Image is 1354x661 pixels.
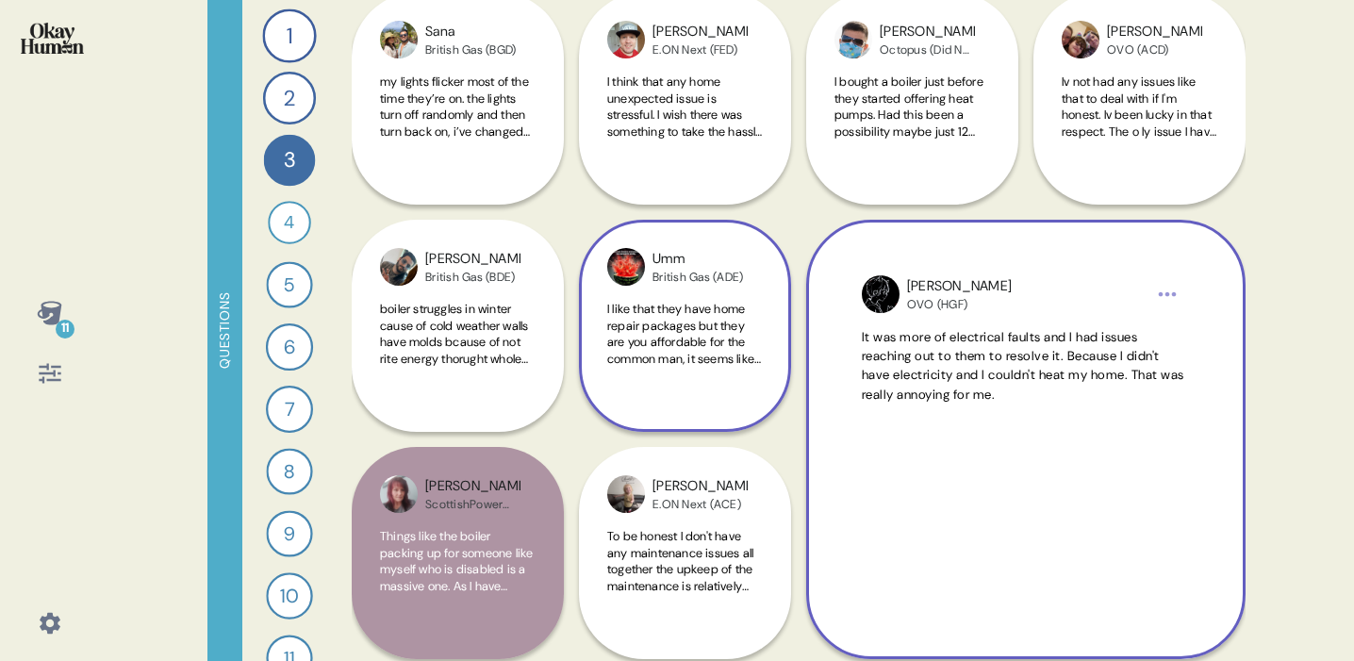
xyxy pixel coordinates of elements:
div: 9 [266,510,312,556]
img: profilepic_24891739163772398.jpg [380,475,418,513]
span: Things like the boiler packing up for someone like myself who is disabled is a massive one. As I ... [380,528,533,643]
div: British Gas (BDE) [425,270,520,285]
img: profilepic_24518380037797303.jpg [1062,21,1099,58]
span: my lights flicker most of the time they’re on. the lights turn off randomly and then turn back on... [380,74,534,239]
span: boiler struggles in winter cause of cold weather walls have molds bcause of not rite energy thoru... [380,301,529,449]
div: Sana [425,22,516,42]
div: [PERSON_NAME] [425,476,520,497]
img: profilepic_24238609865807566.jpg [380,21,418,58]
img: profilepic_24348691424788812.jpg [607,248,645,286]
div: Octopus (Did Not Answer) [880,42,975,58]
div: 7 [266,386,313,433]
span: I think that any home unexpected issue is stressful. I wish there was something to take the hassl... [607,74,763,239]
img: profilepic_24306208415667630.jpg [607,21,645,58]
img: profilepic_9228635287261701.jpg [834,21,872,58]
div: British Gas (BGD) [425,42,516,58]
div: 11 [56,320,74,339]
div: [PERSON_NAME] [652,476,748,497]
div: [PERSON_NAME] [652,22,748,42]
div: Umm [652,249,743,270]
div: 3 [264,135,316,187]
span: Iv not had any issues like that to deal with if I'm honest. Iv been lucky in that respect. The o ... [1062,74,1216,206]
div: [PERSON_NAME] [425,249,520,270]
img: profilepic_24610263898610095.jpg [862,275,900,313]
div: E.ON Next (ACE) [652,497,748,512]
div: 10 [266,572,312,619]
div: 2 [263,72,316,124]
div: 5 [266,261,312,307]
img: profilepic_24442853335377864.jpg [607,475,645,513]
span: It was more of electrical faults and I had issues reaching out to them to resolve it. Because I d... [862,329,1184,403]
div: OVO (HGF) [907,297,1012,312]
div: [PERSON_NAME] [880,22,975,42]
div: 6 [266,323,313,371]
span: I like that they have home repair packages but they are you affordable for the common man, it see... [607,301,761,416]
div: 8 [266,448,312,494]
img: okayhuman.3b1b6348.png [21,23,84,54]
div: ScottishPower (CDF) [425,497,520,512]
div: OVO (ACD) [1107,42,1202,58]
span: I bought a boiler just before they started offering heat pumps. Had this been a possibility maybe... [834,74,990,222]
div: [PERSON_NAME] [1107,22,1202,42]
span: To be honest I don't have any maintenance issues all together the upkeep of the maintenance is re... [607,528,759,643]
div: 4 [268,201,311,244]
div: [PERSON_NAME] [907,276,1012,297]
div: 1 [262,8,316,62]
div: British Gas (ADE) [652,270,743,285]
img: profilepic_31394244343500097.jpg [380,248,418,286]
div: E.ON Next (FED) [652,42,748,58]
